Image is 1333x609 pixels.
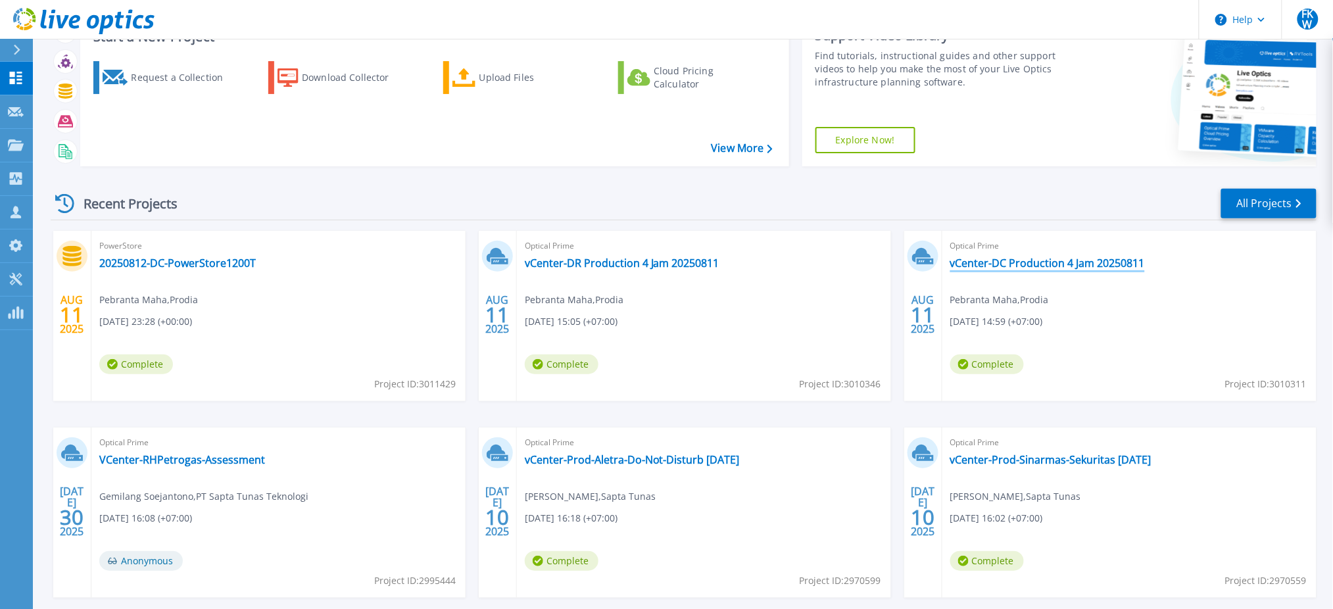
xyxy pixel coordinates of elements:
[99,256,256,270] a: 20250812-DC-PowerStore1200T
[815,49,1079,89] div: Find tutorials, instructional guides and other support videos to help you make the most of your L...
[950,511,1043,525] span: [DATE] 16:02 (+07:00)
[950,314,1043,329] span: [DATE] 14:59 (+07:00)
[485,291,510,339] div: AUG 2025
[443,61,590,94] a: Upload Files
[525,435,883,450] span: Optical Prime
[950,489,1081,504] span: [PERSON_NAME] , Sapta Tunas
[815,127,915,153] a: Explore Now!
[618,61,765,94] a: Cloud Pricing Calculator
[525,489,656,504] span: [PERSON_NAME] , Sapta Tunas
[99,511,192,525] span: [DATE] 16:08 (+07:00)
[525,551,598,571] span: Complete
[800,377,881,391] span: Project ID: 3010346
[910,291,935,339] div: AUG 2025
[93,30,772,44] h3: Start a New Project
[712,142,773,155] a: View More
[99,314,192,329] span: [DATE] 23:28 (+00:00)
[525,239,883,253] span: Optical Prime
[99,453,265,466] a: VCenter-RHPetrogas-Assessment
[950,256,1145,270] a: vCenter-DC Production 4 Jam 20250811
[485,487,510,535] div: [DATE] 2025
[950,551,1024,571] span: Complete
[131,64,236,91] div: Request a Collection
[525,314,618,329] span: [DATE] 15:05 (+07:00)
[99,435,458,450] span: Optical Prime
[950,239,1309,253] span: Optical Prime
[485,309,509,320] span: 11
[950,354,1024,374] span: Complete
[950,435,1309,450] span: Optical Prime
[1225,377,1307,391] span: Project ID: 3010311
[60,512,84,523] span: 30
[479,64,585,91] div: Upload Files
[302,64,407,91] div: Download Collector
[59,487,84,535] div: [DATE] 2025
[1225,573,1307,588] span: Project ID: 2970559
[374,573,456,588] span: Project ID: 2995444
[99,354,173,374] span: Complete
[911,309,934,320] span: 11
[1297,9,1319,30] span: FKW
[525,256,719,270] a: vCenter-DR Production 4 Jam 20250811
[800,573,881,588] span: Project ID: 2970599
[1221,189,1317,218] a: All Projects
[525,453,740,466] a: vCenter-Prod-Aletra-Do-Not-Disturb [DATE]
[525,293,623,307] span: Pebranta Maha , Prodia
[525,354,598,374] span: Complete
[60,309,84,320] span: 11
[51,187,195,220] div: Recent Projects
[374,377,456,391] span: Project ID: 3011429
[525,511,618,525] span: [DATE] 16:18 (+07:00)
[485,512,509,523] span: 10
[950,453,1151,466] a: vCenter-Prod-Sinarmas-Sekuritas [DATE]
[911,512,934,523] span: 10
[99,293,198,307] span: Pebranta Maha , Prodia
[99,551,183,571] span: Anonymous
[59,291,84,339] div: AUG 2025
[99,489,308,504] span: Gemilang Soejantono , PT Sapta Tunas Teknologi
[99,239,458,253] span: PowerStore
[654,64,759,91] div: Cloud Pricing Calculator
[910,487,935,535] div: [DATE] 2025
[950,293,1049,307] span: Pebranta Maha , Prodia
[268,61,415,94] a: Download Collector
[93,61,240,94] a: Request a Collection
